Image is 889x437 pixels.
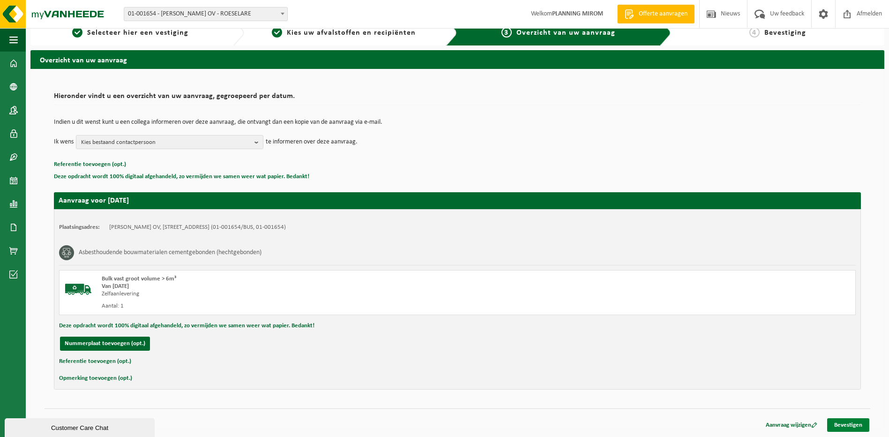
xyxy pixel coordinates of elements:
p: te informeren over deze aanvraag. [266,135,358,149]
button: Deze opdracht wordt 100% digitaal afgehandeld, zo vermijden we samen weer wat papier. Bedankt! [59,320,314,332]
a: 1Selecteer hier een vestiging [35,27,225,38]
a: 2Kies uw afvalstoffen en recipiënten [249,27,439,38]
span: Selecteer hier een vestiging [87,29,188,37]
iframe: chat widget [5,416,157,437]
span: Overzicht van uw aanvraag [516,29,615,37]
h2: Overzicht van uw aanvraag [30,50,884,68]
strong: Plaatsingsadres: [59,224,100,230]
button: Referentie toevoegen (opt.) [54,158,126,171]
img: BL-SO-LV.png [64,275,92,303]
div: Zelfaanlevering [102,290,495,298]
button: Referentie toevoegen (opt.) [59,355,131,368]
span: Bevestiging [764,29,806,37]
strong: PLANNING MIROM [552,10,603,17]
span: 01-001654 - MIROM ROESELARE OV - ROESELARE [124,8,287,21]
button: Opmerking toevoegen (opt.) [59,372,132,384]
span: 01-001654 - MIROM ROESELARE OV - ROESELARE [124,7,288,21]
a: Aanvraag wijzigen [759,418,824,432]
strong: Van [DATE] [102,283,129,289]
span: 3 [501,27,512,38]
h3: Asbesthoudende bouwmaterialen cementgebonden (hechtgebonden) [79,245,261,260]
h2: Hieronder vindt u een overzicht van uw aanvraag, gegroepeerd per datum. [54,92,861,105]
a: Bevestigen [827,418,869,432]
p: Indien u dit wenst kunt u een collega informeren over deze aanvraag, die ontvangt dan een kopie v... [54,119,861,126]
span: Kies uw afvalstoffen en recipiënten [287,29,416,37]
span: Bulk vast groot volume > 6m³ [102,276,176,282]
p: Ik wens [54,135,74,149]
span: 2 [272,27,282,38]
button: Kies bestaand contactpersoon [76,135,263,149]
span: Offerte aanvragen [636,9,690,19]
button: Nummerplaat toevoegen (opt.) [60,337,150,351]
td: [PERSON_NAME] OV, [STREET_ADDRESS] (01-001654/BUS, 01-001654) [109,224,286,231]
span: 4 [749,27,760,38]
span: Kies bestaand contactpersoon [81,136,251,150]
button: Deze opdracht wordt 100% digitaal afgehandeld, zo vermijden we samen weer wat papier. Bedankt! [54,171,309,183]
span: 1 [72,27,82,38]
strong: Aanvraag voor [DATE] [59,197,129,204]
a: Offerte aanvragen [617,5,695,23]
div: Aantal: 1 [102,302,495,310]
